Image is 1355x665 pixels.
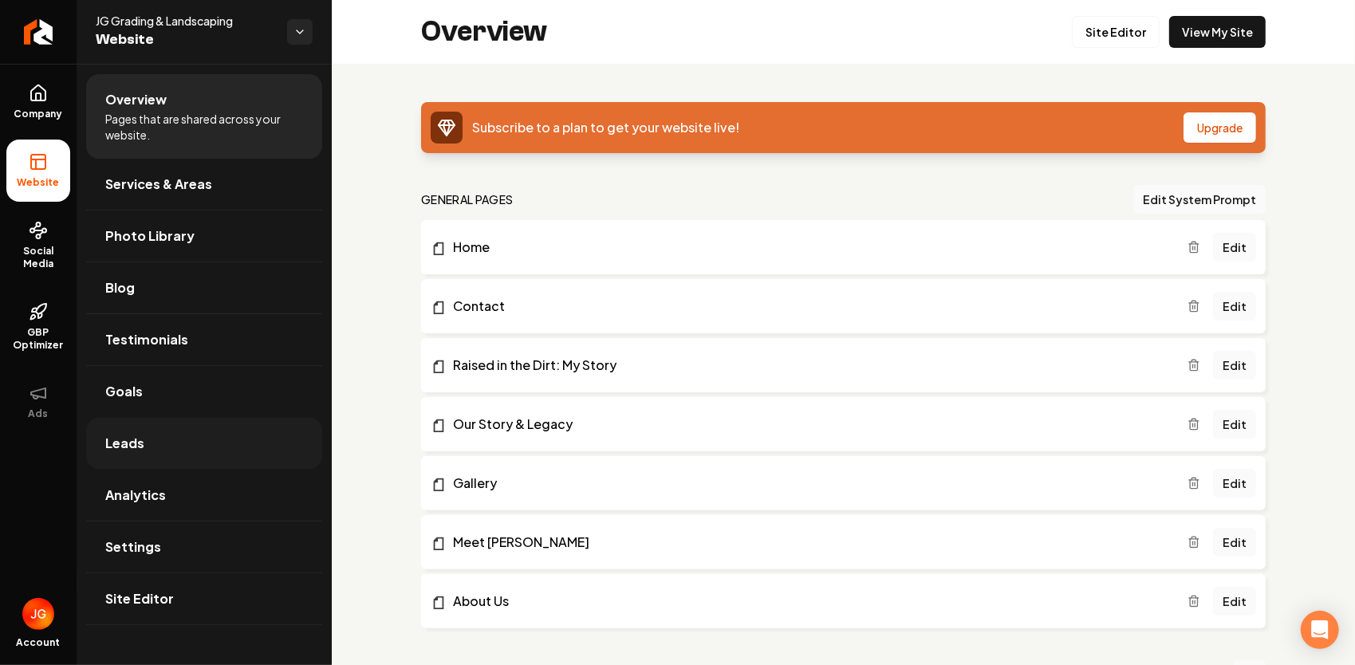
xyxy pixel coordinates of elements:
[472,119,739,136] span: Subscribe to a plan to get your website live!
[86,470,322,521] a: Analytics
[431,415,1188,434] a: Our Story & Legacy
[86,159,322,210] a: Services & Areas
[1213,410,1256,439] a: Edit
[6,245,70,270] span: Social Media
[1184,112,1256,143] button: Upgrade
[22,598,54,630] button: Open user button
[105,382,143,401] span: Goals
[105,330,188,349] span: Testimonials
[105,589,174,608] span: Site Editor
[431,356,1188,375] a: Raised in the Dirt: My Story
[431,297,1188,316] a: Contact
[421,191,514,207] h2: general pages
[1169,16,1266,48] a: View My Site
[1213,587,1256,616] a: Edit
[431,592,1188,611] a: About Us
[11,176,66,189] span: Website
[24,19,53,45] img: Rebolt Logo
[1213,233,1256,262] a: Edit
[86,366,322,417] a: Goals
[431,474,1188,493] a: Gallery
[22,598,54,630] img: John Glover
[86,211,322,262] a: Photo Library
[1213,351,1256,380] a: Edit
[1133,185,1266,214] button: Edit System Prompt
[86,418,322,469] a: Leads
[1213,292,1256,321] a: Edit
[105,90,167,109] span: Overview
[105,175,212,194] span: Services & Areas
[96,29,274,51] span: Website
[6,208,70,283] a: Social Media
[431,238,1188,257] a: Home
[1213,469,1256,498] a: Edit
[86,314,322,365] a: Testimonials
[96,13,274,29] span: JG Grading & Landscaping
[6,289,70,364] a: GBP Optimizer
[17,636,61,649] span: Account
[105,434,144,453] span: Leads
[1213,528,1256,557] a: Edit
[6,326,70,352] span: GBP Optimizer
[105,111,303,143] span: Pages that are shared across your website.
[86,573,322,624] a: Site Editor
[1072,16,1160,48] a: Site Editor
[86,521,322,573] a: Settings
[6,71,70,133] a: Company
[8,108,69,120] span: Company
[105,226,195,246] span: Photo Library
[6,371,70,433] button: Ads
[105,278,135,297] span: Blog
[431,533,1188,552] a: Meet [PERSON_NAME]
[22,407,55,420] span: Ads
[421,16,547,48] h2: Overview
[86,262,322,313] a: Blog
[105,486,166,505] span: Analytics
[1301,611,1339,649] div: Open Intercom Messenger
[105,537,161,557] span: Settings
